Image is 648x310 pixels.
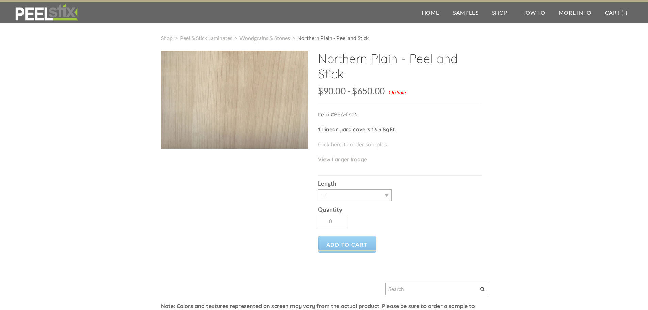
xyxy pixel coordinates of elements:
[297,35,369,41] span: Northern Plain - Peel and Stick
[446,2,485,23] a: Samples
[415,2,446,23] a: Home
[598,2,634,23] a: Cart (-)
[318,126,396,133] strong: 1 Linear yard covers 13.5 SqFt.
[318,110,481,125] p: Item #PSA-D113
[318,180,336,187] b: Length
[515,2,552,23] a: How To
[485,2,514,23] a: Shop
[318,141,387,148] a: Click here to order samples
[232,35,239,41] span: >
[161,35,173,41] a: Shop
[318,156,367,163] a: View Larger Image
[14,4,79,21] img: REFACE SUPPLIES
[180,35,232,41] a: Peel & Stick Laminates
[318,85,385,96] span: $90.00 - $650.00
[239,35,290,41] a: Woodgrains & Stones
[480,287,485,291] span: Search
[161,51,308,149] img: s832171791223022656_p857_i1_w2048.jpeg
[318,51,481,86] h2: Northern Plain - Peel and Stick
[389,89,406,95] div: On Sale
[318,206,342,213] b: Quantity
[290,35,297,41] span: >
[318,236,376,253] a: Add to Cart
[173,35,180,41] span: >
[385,283,487,295] input: Search
[552,2,598,23] a: More Info
[623,9,626,16] span: -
